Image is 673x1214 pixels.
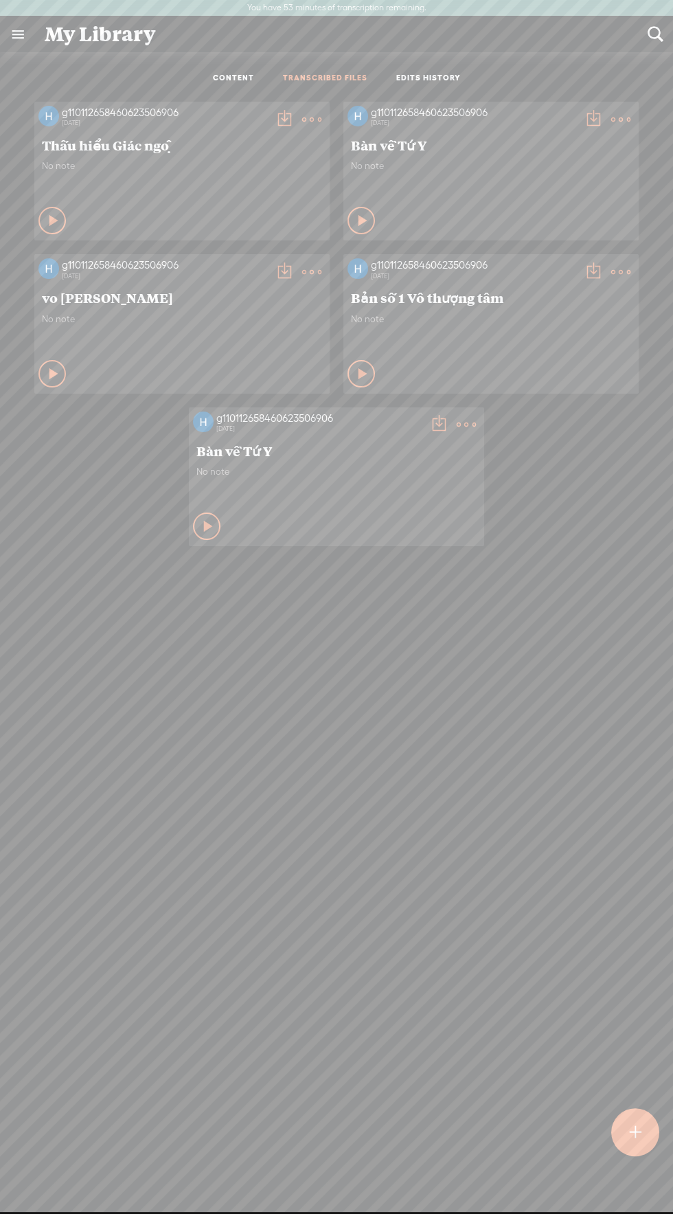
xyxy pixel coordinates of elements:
div: g110112658460623506906 [62,258,268,272]
div: [DATE] [216,425,422,433]
span: vo [PERSON_NAME] [42,289,322,306]
img: http%3A%2F%2Fres.cloudinary.com%2Ftrebble-fm%2Fimage%2Fupload%2Fv1746649448%2Fcom.trebble.trebble... [193,412,214,432]
div: [DATE] [62,272,268,280]
span: No note [351,313,631,325]
div: [DATE] [371,119,577,127]
span: Bàn về Tứ Y [351,137,631,153]
img: http%3A%2F%2Fres.cloudinary.com%2Ftrebble-fm%2Fimage%2Fupload%2Fv1746649448%2Fcom.trebble.trebble... [38,106,59,126]
a: TRANSCRIBED FILES [283,73,367,85]
span: No note [351,160,631,172]
div: [DATE] [62,119,268,127]
span: No note [42,160,322,172]
a: EDITS HISTORY [396,73,461,85]
div: g110112658460623506906 [371,106,577,120]
span: No note [196,466,477,477]
div: [DATE] [371,272,577,280]
span: Thấu hiểu Giác ngộ [42,137,322,153]
img: http%3A%2F%2Fres.cloudinary.com%2Ftrebble-fm%2Fimage%2Fupload%2Fv1746649448%2Fcom.trebble.trebble... [347,258,368,279]
span: Bản số 1 Vô thượng tâm [351,289,631,306]
img: http%3A%2F%2Fres.cloudinary.com%2Ftrebble-fm%2Fimage%2Fupload%2Fv1746649448%2Fcom.trebble.trebble... [347,106,368,126]
div: g110112658460623506906 [216,412,422,425]
div: g110112658460623506906 [62,106,268,120]
span: No note [42,313,322,325]
div: My Library [35,16,638,52]
div: g110112658460623506906 [371,258,577,272]
img: http%3A%2F%2Fres.cloudinary.com%2Ftrebble-fm%2Fimage%2Fupload%2Fv1746649448%2Fcom.trebble.trebble... [38,258,59,279]
a: CONTENT [213,73,254,85]
label: You have 53 minutes of transcription remaining. [247,3,426,14]
span: Bàn về Tứ Y [196,442,477,459]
